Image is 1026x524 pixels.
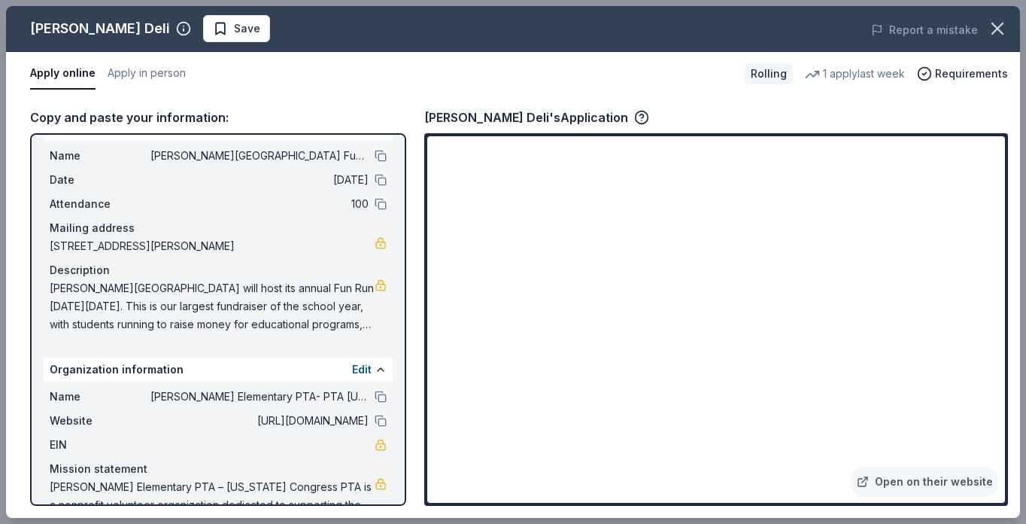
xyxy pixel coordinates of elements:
button: Apply online [30,58,96,90]
span: [PERSON_NAME] Elementary PTA- PTA [US_STATE] Congress [150,388,369,406]
span: 100 [150,195,369,213]
span: Name [50,388,150,406]
span: [URL][DOMAIN_NAME] [150,412,369,430]
div: Mailing address [50,219,387,237]
span: [DATE] [150,171,369,189]
div: Mission statement [50,460,387,478]
span: Requirements [935,65,1008,83]
span: EIN [50,436,150,454]
div: Rolling [745,63,793,84]
button: Edit [352,361,372,379]
div: 1 apply last week [805,65,905,83]
div: Description [50,261,387,279]
button: Requirements [917,65,1008,83]
span: Name [50,147,150,165]
div: [PERSON_NAME] Deli's Application [424,108,649,127]
button: Save [203,15,270,42]
button: Report a mistake [871,21,978,39]
a: Open on their website [851,467,999,497]
span: [STREET_ADDRESS][PERSON_NAME] [50,237,375,255]
button: Apply in person [108,58,186,90]
span: Attendance [50,195,150,213]
span: [PERSON_NAME][GEOGRAPHIC_DATA] Fun Run [150,147,369,165]
div: Organization information [44,358,393,382]
span: [PERSON_NAME][GEOGRAPHIC_DATA] will host its annual Fun Run [DATE][DATE]. This is our largest fun... [50,279,375,334]
div: [PERSON_NAME] Deli [30,17,170,41]
span: Website [50,412,150,430]
div: Copy and paste your information: [30,108,406,127]
span: Date [50,171,150,189]
span: Save [234,20,260,38]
